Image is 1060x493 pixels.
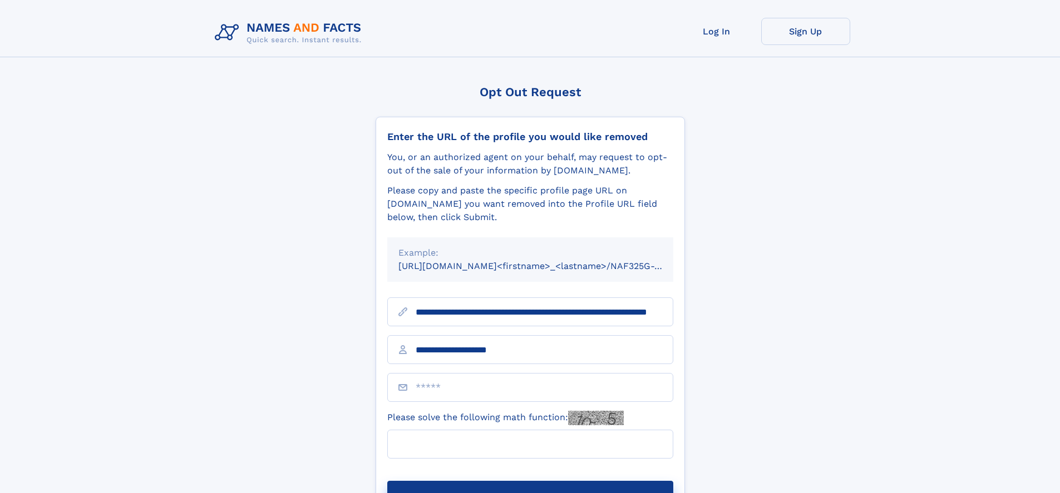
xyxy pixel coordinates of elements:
[387,184,673,224] div: Please copy and paste the specific profile page URL on [DOMAIN_NAME] you want removed into the Pr...
[387,131,673,143] div: Enter the URL of the profile you would like removed
[398,246,662,260] div: Example:
[387,151,673,177] div: You, or an authorized agent on your behalf, may request to opt-out of the sale of your informatio...
[210,18,371,48] img: Logo Names and Facts
[761,18,850,45] a: Sign Up
[398,261,694,271] small: [URL][DOMAIN_NAME]<firstname>_<lastname>/NAF325G-xxxxxxxx
[376,85,685,99] div: Opt Out Request
[672,18,761,45] a: Log In
[387,411,624,425] label: Please solve the following math function:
